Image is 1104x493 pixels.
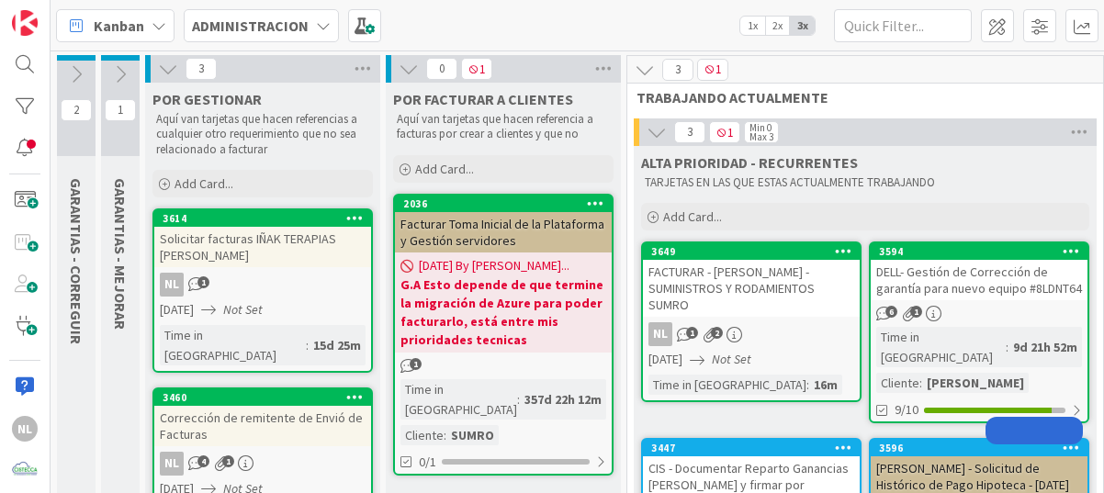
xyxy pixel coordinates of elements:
div: 3447 [643,440,860,456]
i: Not Set [712,351,751,367]
span: [DATE] [648,350,682,369]
span: Kanban [94,15,144,37]
div: NL [154,273,371,297]
div: 9d 21h 52m [1008,337,1082,357]
div: Facturar Toma Inicial de la Plataforma y Gestión servidores [395,212,612,252]
div: FACTURAR - [PERSON_NAME] - SUMINISTROS Y RODAMIENTOS SUMRO [643,260,860,317]
span: 0/1 [419,453,436,472]
b: ADMINISTRACION [192,17,309,35]
span: POR GESTIONAR [152,90,262,108]
a: 3614Solicitar facturas IÑAK TERAPIAS [PERSON_NAME]NL[DATE]Not SetTime in [GEOGRAPHIC_DATA]:15d 25m [152,208,373,373]
div: Corrección de remitente de Envió de Facturas [154,406,371,446]
span: TRABAJANDO ACTUALMENTE [636,88,1080,106]
div: 3460 [154,389,371,406]
div: Solicitar facturas IÑAK TERAPIAS [PERSON_NAME] [154,227,371,267]
div: Time in [GEOGRAPHIC_DATA] [400,379,517,420]
a: 3649FACTURAR - [PERSON_NAME] - SUMINISTROS Y RODAMIENTOS SUMRONL[DATE]Not SetTime in [GEOGRAPHIC_... [641,241,862,402]
span: 1x [740,17,765,35]
div: 3649 [643,243,860,260]
span: 3x [790,17,815,35]
div: 2036 [395,196,612,212]
span: POR FACTURAR A CLIENTES [393,90,573,108]
span: 1 [197,276,209,288]
div: Min 0 [749,123,772,132]
span: GARANTIAS - MEJORAR [111,178,130,330]
span: Add Card... [175,175,233,192]
span: 2 [711,327,723,339]
div: Cliente [400,425,444,445]
i: Not Set [223,301,263,318]
div: Max 3 [749,132,773,141]
a: 2036Facturar Toma Inicial de la Plataforma y Gestión servidores[DATE] By [PERSON_NAME]...G.A Esto... [393,194,614,476]
div: 2036 [403,197,612,210]
div: 16m [809,375,842,395]
div: 3649FACTURAR - [PERSON_NAME] - SUMINISTROS Y RODAMIENTOS SUMRO [643,243,860,317]
a: 3594DELL- Gestión de Corrección de garantía para nuevo equipo #8LDNT64Time in [GEOGRAPHIC_DATA]:9... [869,241,1089,423]
div: [PERSON_NAME] [922,373,1029,393]
span: [DATE] By [PERSON_NAME]... [419,256,569,275]
span: : [806,375,809,395]
div: 3614 [154,210,371,227]
div: NL [160,452,184,476]
div: DELL- Gestión de Corrección de garantía para nuevo equipo #8LDNT64 [871,260,1087,300]
span: 2 [61,99,92,121]
span: 3 [674,121,705,143]
span: 0 [426,58,457,80]
span: : [306,335,309,355]
span: Add Card... [415,161,474,177]
div: 3649 [651,245,860,258]
span: 3 [662,59,693,81]
span: 1 [709,121,740,143]
b: G.A Esto depende de que termine la migración de Azure para poder facturarlo, está entre mis prior... [400,275,606,349]
div: 3596 [879,442,1087,454]
div: 3614 [163,212,371,225]
div: NL [12,416,38,442]
p: Aquí van tarjetas que hacen referencia a facturas por crear a clientes y que no [397,112,610,142]
div: 3594 [879,245,1087,258]
div: 2036Facturar Toma Inicial de la Plataforma y Gestión servidores [395,196,612,252]
div: Time in [GEOGRAPHIC_DATA] [876,327,1006,367]
span: 1 [461,58,492,80]
div: 3460 [163,391,371,404]
span: ALTA PRIORIDAD - RECURRENTES [641,153,858,172]
div: 3460Corrección de remitente de Envió de Facturas [154,389,371,446]
span: GARANTIAS - CORREGUIR [67,178,85,344]
div: 3594 [871,243,1087,260]
span: : [517,389,520,409]
div: Cliente [876,373,919,393]
div: 15d 25m [309,335,366,355]
div: Time in [GEOGRAPHIC_DATA] [160,325,306,365]
input: Quick Filter... [834,9,972,42]
span: 1 [910,306,922,318]
div: NL [154,452,371,476]
div: NL [648,322,672,346]
span: Add Card... [663,208,722,225]
span: : [1006,337,1008,357]
img: Visit kanbanzone.com [12,10,38,36]
p: TARJETAS EN LAS QUE ESTAS ACTUALMENTE TRABAJANDO [645,175,1086,190]
img: avatar [12,457,38,483]
div: 3594DELL- Gestión de Corrección de garantía para nuevo equipo #8LDNT64 [871,243,1087,300]
div: 3596 [871,440,1087,456]
span: : [919,373,922,393]
span: 6 [885,306,897,318]
div: 3447 [651,442,860,454]
span: [DATE] [160,300,194,319]
div: SUMRO [446,425,499,445]
span: 4 [197,455,209,467]
div: NL [160,273,184,297]
span: 9/10 [895,400,918,420]
p: Aquí van tarjetas que hacen referencias a cualquier otro requerimiento que no sea relacionado a f... [156,112,369,157]
div: Time in [GEOGRAPHIC_DATA] [648,375,806,395]
div: NL [643,322,860,346]
span: 1 [697,59,728,81]
span: 3 [186,58,217,80]
span: 1 [222,455,234,467]
div: 357d 22h 12m [520,389,606,409]
span: 1 [105,99,136,121]
span: 1 [686,327,698,339]
span: : [444,425,446,445]
div: 3614Solicitar facturas IÑAK TERAPIAS [PERSON_NAME] [154,210,371,267]
span: 2x [765,17,790,35]
span: 1 [410,358,422,370]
